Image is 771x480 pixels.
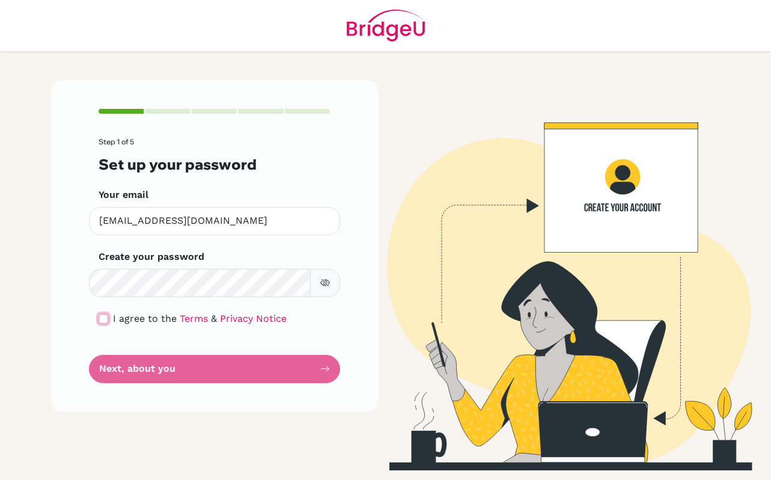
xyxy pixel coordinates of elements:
[99,250,204,264] label: Create your password
[99,137,134,146] span: Step 1 of 5
[180,313,208,324] a: Terms
[99,156,331,173] h3: Set up your password
[99,188,148,202] label: Your email
[113,313,177,324] span: I agree to the
[89,207,340,235] input: Insert your email*
[211,313,217,324] span: &
[220,313,287,324] a: Privacy Notice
